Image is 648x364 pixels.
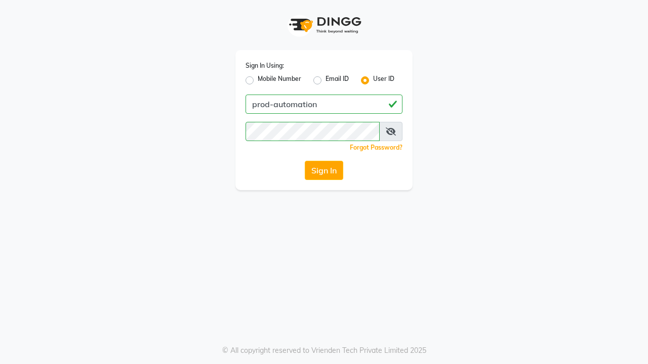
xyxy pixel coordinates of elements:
[283,10,364,40] img: logo1.svg
[246,61,284,70] label: Sign In Using:
[246,95,402,114] input: Username
[350,144,402,151] a: Forgot Password?
[305,161,343,180] button: Sign In
[246,122,380,141] input: Username
[258,74,301,86] label: Mobile Number
[326,74,349,86] label: Email ID
[373,74,394,86] label: User ID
